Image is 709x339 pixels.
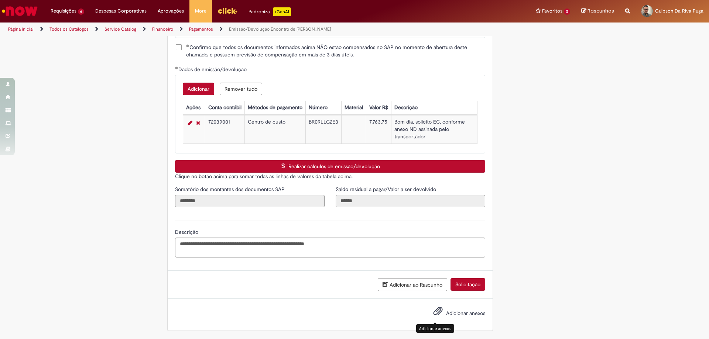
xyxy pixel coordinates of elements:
td: 72039001 [205,115,244,143]
span: Adicionar anexos [446,310,485,316]
button: Adicionar ao Rascunho [378,278,447,291]
td: Centro de custo [244,115,305,143]
span: Despesas Corporativas [95,7,147,15]
td: Bom dia, solicito EC, conforme anexo ND assinada pelo transportador [391,115,477,143]
a: Pagamentos [189,26,213,32]
img: ServiceNow [1,4,39,18]
p: Clique no botão acima para somar todas as linhas de valores da tabela acima. [175,173,485,180]
button: Remove all rows for Dados de emissão/devolução [220,83,262,95]
th: Número [305,101,341,114]
div: Padroniza [249,7,291,16]
img: click_logo_yellow_360x200.png [218,5,237,16]
textarea: Descrição [175,238,485,257]
a: Remover linha 1 [194,118,202,127]
label: Somente leitura - Saldo residual a pagar/Valor a ser devolvido [336,186,438,193]
th: Descrição [391,101,477,114]
th: Ações [183,101,205,114]
span: Confirmo que todos os documentos informados acima NÃO estão compensados no SAP no momento de aber... [186,44,485,58]
a: Editar Linha 1 [186,118,194,127]
a: Service Catalog [105,26,136,32]
span: Dados de emissão/devolução [178,66,248,73]
button: Solicitação [451,278,485,291]
span: 6 [78,8,84,15]
th: Valor R$ [366,101,391,114]
span: Guibson Da Riva Puga [655,8,703,14]
td: 7.763,75 [366,115,391,143]
span: Favoritos [542,7,562,15]
input: Saldo residual a pagar/Valor a ser devolvido [336,195,485,207]
input: Somatório dos montantes dos documentos SAP [175,195,325,207]
button: Realizar cálculos de emissão/devolução [175,160,485,173]
a: Todos os Catálogos [49,26,89,32]
p: +GenAi [273,7,291,16]
a: Rascunhos [581,8,614,15]
th: Métodos de pagamento [244,101,305,114]
th: Conta contábil [205,101,244,114]
a: Emissão/Devolução Encontro de [PERSON_NAME] [229,26,331,32]
span: Obrigatório Preenchido [175,66,178,69]
ul: Trilhas de página [6,23,467,36]
button: Add a row for Dados de emissão/devolução [183,83,214,95]
span: Requisições [51,7,76,15]
span: Aprovações [158,7,184,15]
button: Adicionar anexos [431,304,445,321]
span: Descrição [175,229,200,235]
span: More [195,7,206,15]
div: Adicionar anexos [416,324,454,333]
td: BR09LLG2E3 [305,115,341,143]
a: Financeiro [152,26,173,32]
a: Página inicial [8,26,34,32]
span: Rascunhos [588,7,614,14]
label: Somente leitura - Somatório dos montantes dos documentos SAP [175,186,286,193]
span: 2 [564,8,570,15]
th: Material [341,101,366,114]
span: Obrigatório Preenchido [186,44,189,47]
